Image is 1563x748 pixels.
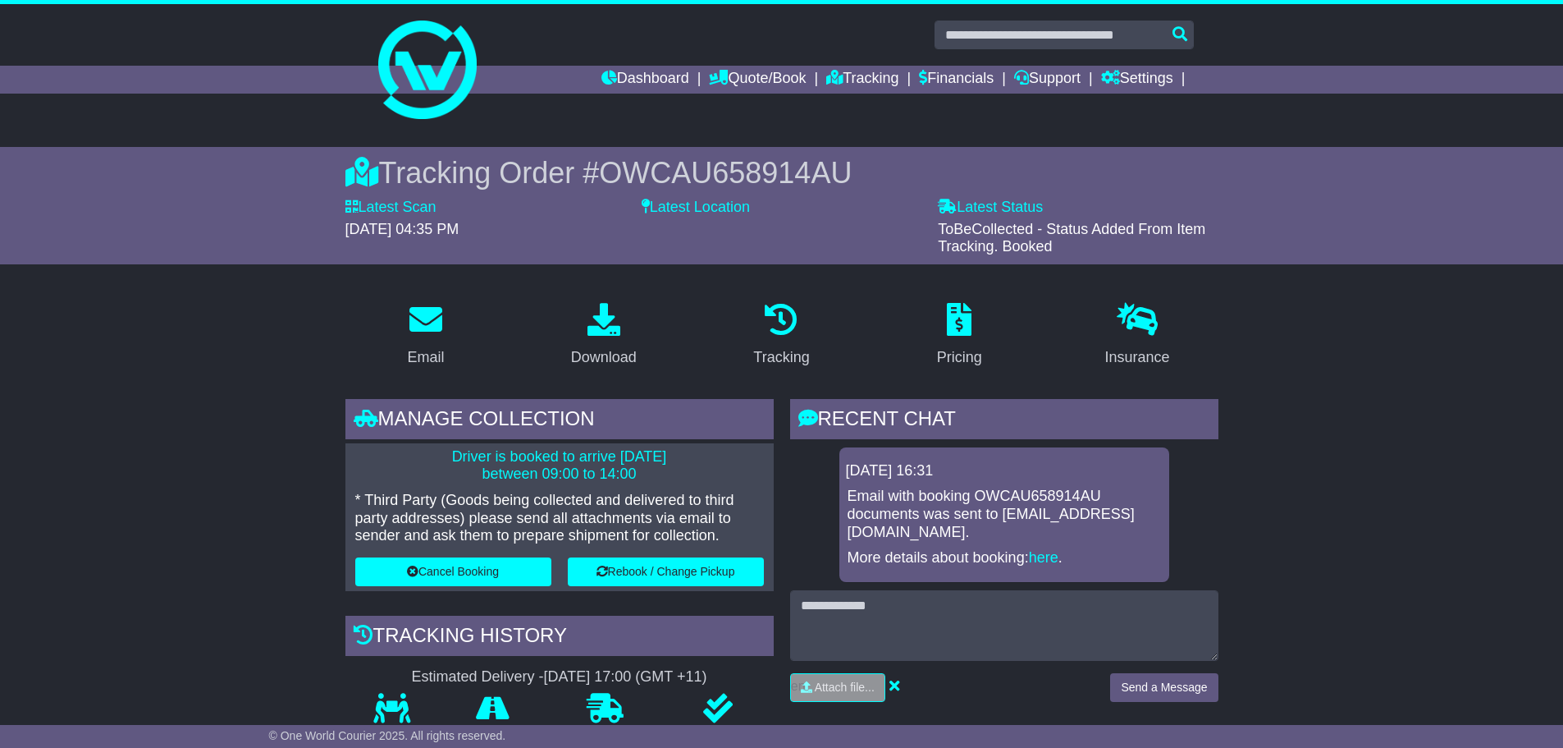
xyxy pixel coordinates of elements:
[846,462,1163,480] div: [DATE] 16:31
[642,199,750,217] label: Latest Location
[345,199,436,217] label: Latest Scan
[407,346,444,369] div: Email
[938,199,1043,217] label: Latest Status
[938,221,1205,255] span: ToBeCollected - Status Added From Item Tracking. Booked
[848,549,1161,567] p: More details about booking: .
[345,668,774,686] div: Estimated Delivery -
[753,346,809,369] div: Tracking
[1095,297,1181,374] a: Insurance
[1105,346,1170,369] div: Insurance
[355,492,764,545] p: * Third Party (Goods being collected and delivered to third party addresses) please send all atta...
[560,297,647,374] a: Download
[345,221,459,237] span: [DATE] 04:35 PM
[355,448,764,484] p: Driver is booked to arrive [DATE] between 09:00 to 14:00
[345,616,774,660] div: Tracking history
[848,488,1161,541] p: Email with booking OWCAU658914AU documents was sent to [EMAIL_ADDRESS][DOMAIN_NAME].
[345,155,1218,190] div: Tracking Order #
[1110,673,1218,702] button: Send a Message
[601,66,689,94] a: Dashboard
[709,66,806,94] a: Quote/Book
[355,558,551,586] button: Cancel Booking
[790,399,1218,443] div: RECENT CHAT
[1029,549,1058,566] a: here
[743,297,820,374] a: Tracking
[568,558,764,586] button: Rebook / Change Pickup
[345,399,774,443] div: Manage collection
[919,66,994,94] a: Financials
[1101,66,1173,94] a: Settings
[599,156,852,190] span: OWCAU658914AU
[544,668,707,686] div: [DATE] 17:00 (GMT +11)
[826,66,898,94] a: Tracking
[571,346,637,369] div: Download
[926,297,993,374] a: Pricing
[269,729,506,742] span: © One World Courier 2025. All rights reserved.
[1014,66,1081,94] a: Support
[396,297,455,374] a: Email
[937,346,982,369] div: Pricing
